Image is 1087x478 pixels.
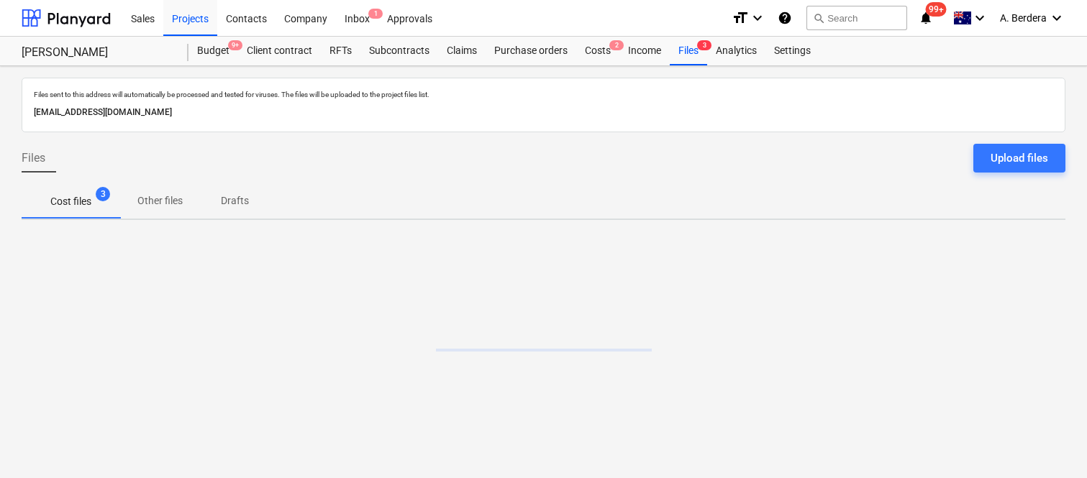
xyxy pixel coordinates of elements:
p: [EMAIL_ADDRESS][DOMAIN_NAME] [34,105,1053,120]
p: Other files [137,193,183,208]
div: Upload files [991,149,1048,167]
a: Costs2 [576,37,619,65]
button: Upload files [973,144,1065,173]
iframe: Chat Widget [1015,409,1087,478]
a: Purchase orders [486,37,576,65]
span: 3 [96,187,110,201]
span: 1 [368,9,383,19]
a: Settings [765,37,819,65]
a: Income [619,37,670,65]
div: Budget [188,37,238,65]
span: 9+ [228,40,242,50]
p: Cost files [50,194,91,209]
span: 3 [697,40,711,50]
a: Subcontracts [360,37,438,65]
p: Files sent to this address will automatically be processed and tested for viruses. The files will... [34,90,1053,99]
a: Client contract [238,37,321,65]
a: Analytics [707,37,765,65]
span: 2 [609,40,624,50]
span: Files [22,150,45,167]
a: RFTs [321,37,360,65]
a: Files3 [670,37,707,65]
div: [PERSON_NAME] [22,45,171,60]
p: Drafts [217,193,252,208]
div: Files [670,37,707,65]
div: Costs [576,37,619,65]
a: Claims [438,37,486,65]
a: Budget9+ [188,37,238,65]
